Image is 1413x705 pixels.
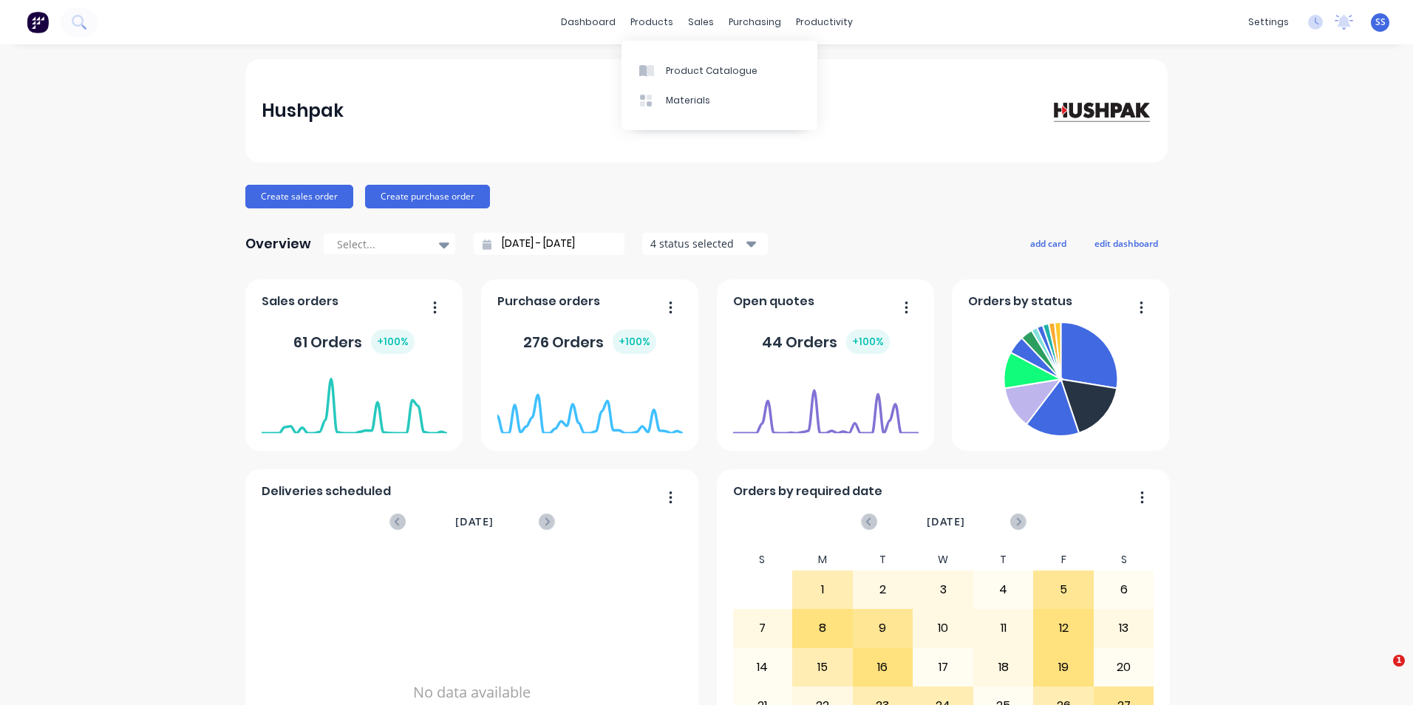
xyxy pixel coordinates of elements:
[968,293,1072,310] span: Orders by status
[245,229,311,259] div: Overview
[762,330,890,354] div: 44 Orders
[1034,571,1093,608] div: 5
[913,610,973,647] div: 10
[1094,649,1154,686] div: 20
[1034,649,1093,686] div: 19
[293,330,415,354] div: 61 Orders
[666,64,757,78] div: Product Catalogue
[793,571,852,608] div: 1
[733,649,792,686] div: 14
[733,483,882,500] span: Orders by required date
[613,330,656,354] div: + 100 %
[365,185,490,208] button: Create purchase order
[371,330,415,354] div: + 100 %
[1094,610,1154,647] div: 13
[733,293,814,310] span: Open quotes
[245,185,353,208] button: Create sales order
[1085,234,1168,253] button: edit dashboard
[974,610,1033,647] div: 11
[974,649,1033,686] div: 18
[974,571,1033,608] div: 4
[455,514,494,530] span: [DATE]
[846,330,890,354] div: + 100 %
[733,610,792,647] div: 7
[1375,16,1386,29] span: SS
[793,610,852,647] div: 8
[854,571,913,608] div: 2
[973,549,1034,571] div: T
[1094,571,1154,608] div: 6
[1393,655,1405,667] span: 1
[262,96,344,126] div: Hushpak
[554,11,623,33] a: dashboard
[1241,11,1296,33] div: settings
[913,571,973,608] div: 3
[666,94,710,107] div: Materials
[789,11,860,33] div: productivity
[721,11,789,33] div: purchasing
[262,293,338,310] span: Sales orders
[650,236,743,251] div: 4 status selected
[854,649,913,686] div: 16
[792,549,853,571] div: M
[1363,655,1398,690] iframe: Intercom live chat
[854,610,913,647] div: 9
[927,514,965,530] span: [DATE]
[623,11,681,33] div: products
[913,549,973,571] div: W
[497,293,600,310] span: Purchase orders
[622,86,817,115] a: Materials
[1094,549,1154,571] div: S
[27,11,49,33] img: Factory
[732,549,793,571] div: S
[523,330,656,354] div: 276 Orders
[1021,234,1076,253] button: add card
[622,55,817,85] a: Product Catalogue
[1034,610,1093,647] div: 12
[1033,549,1094,571] div: F
[642,233,768,255] button: 4 status selected
[793,649,852,686] div: 15
[1048,98,1151,123] img: Hushpak
[853,549,913,571] div: T
[681,11,721,33] div: sales
[913,649,973,686] div: 17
